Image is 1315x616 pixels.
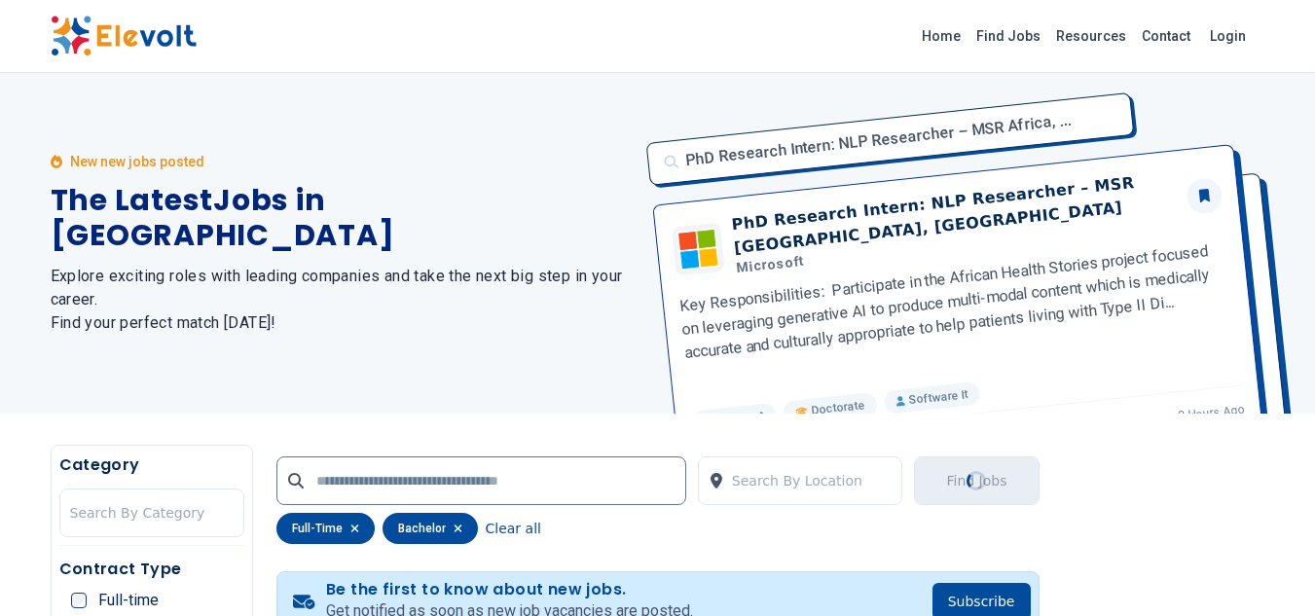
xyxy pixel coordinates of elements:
p: New new jobs posted [70,152,204,171]
a: Contact [1134,20,1198,52]
div: Loading... [965,468,989,492]
button: Find JobsLoading... [914,456,1039,505]
a: Home [914,20,968,52]
button: Clear all [486,513,541,544]
a: Find Jobs [968,20,1048,52]
a: Login [1198,17,1258,55]
iframe: Chat Widget [1218,523,1315,616]
div: bachelor [383,513,478,544]
h2: Explore exciting roles with leading companies and take the next big step in your career. Find you... [51,265,635,335]
h1: The Latest Jobs in [GEOGRAPHIC_DATA] [51,183,635,253]
div: full-time [276,513,375,544]
h4: Be the first to know about new jobs. [326,580,693,599]
a: Resources [1048,20,1134,52]
h5: Contract Type [59,558,244,581]
span: Full-time [98,593,159,608]
img: Elevolt [51,16,197,56]
h5: Category [59,453,244,477]
input: Full-time [71,593,87,608]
